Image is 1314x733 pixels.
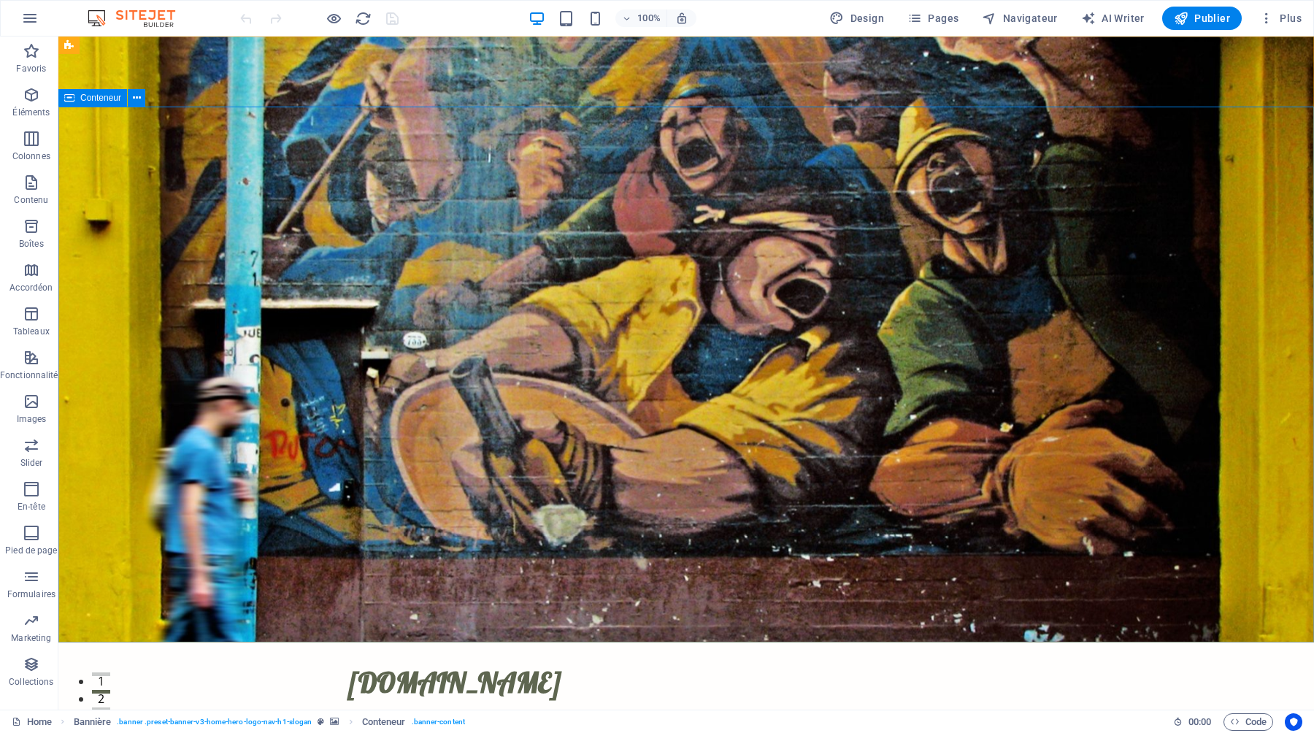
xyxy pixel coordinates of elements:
[907,11,958,26] span: Pages
[34,653,52,657] button: 2
[74,713,465,731] nav: breadcrumb
[12,713,52,731] a: Cliquez pour annuler la sélection. Double-cliquez pour ouvrir Pages.
[1199,716,1201,727] span: :
[823,7,890,30] div: Design (Ctrl+Alt+Y)
[829,11,884,26] span: Design
[17,413,47,425] p: Images
[1174,11,1230,26] span: Publier
[182,86,223,96] div: Mots-clés
[9,676,53,688] p: Collections
[16,63,46,74] p: Favoris
[7,588,55,600] p: Formulaires
[18,501,45,513] p: En-tête
[1162,7,1242,30] button: Publier
[12,150,50,162] p: Colonnes
[14,194,48,206] p: Contenu
[80,93,121,102] span: Conteneur
[355,10,372,27] i: Actualiser la page
[19,238,44,250] p: Boîtes
[20,457,43,469] p: Slider
[34,636,52,640] button: 1
[902,7,964,30] button: Pages
[75,86,112,96] div: Domaine
[637,9,661,27] h6: 100%
[11,632,51,644] p: Marketing
[982,11,1057,26] span: Navigateur
[59,85,71,96] img: tab_domain_overview_orange.svg
[354,9,372,27] button: reload
[330,718,339,726] i: Cet élément contient un arrière-plan.
[362,713,406,731] span: Cliquez pour sélectionner. Double-cliquez pour modifier.
[615,9,667,27] button: 100%
[318,718,324,726] i: Cet élément est une présélection personnalisable.
[74,713,112,731] span: Cliquez pour sélectionner. Double-cliquez pour modifier.
[9,282,53,293] p: Accordéon
[1285,713,1302,731] button: Usercentrics
[1188,713,1211,731] span: 00 00
[41,23,72,35] div: v 4.0.25
[23,23,35,35] img: logo_orange.svg
[1259,11,1302,26] span: Plus
[13,326,50,337] p: Tableaux
[1230,713,1267,731] span: Code
[823,7,890,30] button: Design
[34,671,52,675] button: 3
[84,9,193,27] img: Editor Logo
[1173,713,1212,731] h6: Durée de la session
[23,38,35,50] img: website_grey.svg
[412,713,465,731] span: . banner-content
[5,545,57,556] p: Pied de page
[12,107,50,118] p: Éléments
[1253,7,1307,30] button: Plus
[166,85,177,96] img: tab_keywords_by_traffic_grey.svg
[1223,713,1273,731] button: Code
[1075,7,1150,30] button: AI Writer
[38,38,165,50] div: Domaine: [DOMAIN_NAME]
[1081,11,1145,26] span: AI Writer
[976,7,1063,30] button: Navigateur
[117,713,312,731] span: . banner .preset-banner-v3-home-hero-logo-nav-h1-slogan
[325,9,342,27] button: Cliquez ici pour quitter le mode Aperçu et poursuivre l'édition.
[675,12,688,25] i: Lors du redimensionnement, ajuster automatiquement le niveau de zoom en fonction de l'appareil sé...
